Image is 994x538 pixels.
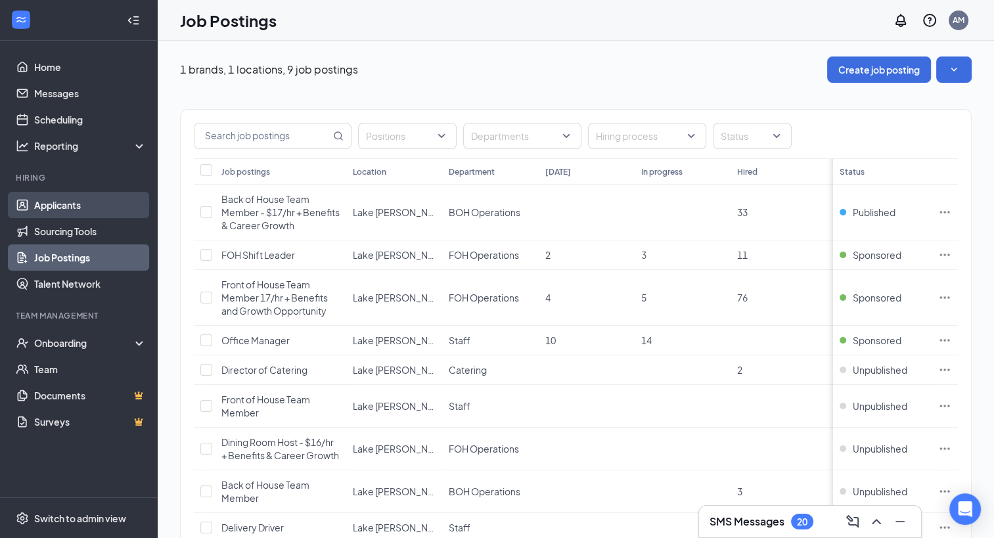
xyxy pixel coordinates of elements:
[16,512,29,525] svg: Settings
[641,292,646,303] span: 5
[346,185,442,240] td: Lake Travis
[449,334,470,346] span: Staff
[221,436,339,461] span: Dining Room Host - $16/hr + Benefits & Career Growth
[869,514,884,529] svg: ChevronUp
[34,356,147,382] a: Team
[353,522,450,533] span: Lake [PERSON_NAME]
[938,248,951,261] svg: Ellipses
[853,442,907,455] span: Unpublished
[221,364,307,376] span: Director of Catering
[353,443,450,455] span: Lake [PERSON_NAME]
[353,166,386,177] div: Location
[953,14,964,26] div: AM
[641,334,652,346] span: 14
[346,385,442,428] td: Lake Travis
[221,249,295,261] span: FOH Shift Leader
[180,9,277,32] h1: Job Postings
[353,206,450,218] span: Lake [PERSON_NAME]
[180,62,358,77] p: 1 brands, 1 locations, 9 job postings
[127,14,140,27] svg: Collapse
[938,521,951,534] svg: Ellipses
[442,385,538,428] td: Staff
[737,485,742,497] span: 3
[827,158,923,185] th: Total
[842,511,863,532] button: ComposeMessage
[890,511,911,532] button: Minimize
[34,54,147,80] a: Home
[938,291,951,304] svg: Ellipses
[853,334,901,347] span: Sponsored
[34,80,147,106] a: Messages
[34,271,147,297] a: Talent Network
[34,218,147,244] a: Sourcing Tools
[737,249,748,261] span: 11
[731,158,826,185] th: Hired
[449,249,519,261] span: FOH Operations
[16,310,144,321] div: Team Management
[353,334,450,346] span: Lake [PERSON_NAME]
[853,485,907,498] span: Unpublished
[853,248,901,261] span: Sponsored
[539,158,635,185] th: [DATE]
[346,270,442,326] td: Lake Travis
[34,244,147,271] a: Job Postings
[938,334,951,347] svg: Ellipses
[353,485,450,497] span: Lake [PERSON_NAME]
[34,409,147,435] a: SurveysCrown
[346,428,442,470] td: Lake Travis
[442,470,538,513] td: BOH Operations
[14,13,28,26] svg: WorkstreamLogo
[737,206,748,218] span: 33
[221,193,340,231] span: Back of House Team Member - $17/hr + Benefits & Career Growth
[194,123,330,148] input: Search job postings
[449,206,520,218] span: BOH Operations
[221,479,309,504] span: Back of House Team Member
[853,206,895,219] span: Published
[353,292,450,303] span: Lake [PERSON_NAME]
[938,485,951,498] svg: Ellipses
[221,166,270,177] div: Job postings
[938,399,951,413] svg: Ellipses
[346,470,442,513] td: Lake Travis
[34,336,135,349] div: Onboarding
[442,270,538,326] td: FOH Operations
[449,443,519,455] span: FOH Operations
[442,185,538,240] td: BOH Operations
[936,56,972,83] button: SmallChevronDown
[34,512,126,525] div: Switch to admin view
[853,399,907,413] span: Unpublished
[16,172,144,183] div: Hiring
[333,131,344,141] svg: MagnifyingGlass
[442,355,538,385] td: Catering
[845,514,861,529] svg: ComposeMessage
[221,393,310,418] span: Front of House Team Member
[545,249,551,261] span: 2
[922,12,938,28] svg: QuestionInfo
[737,364,742,376] span: 2
[635,158,731,185] th: In progress
[545,292,551,303] span: 4
[221,522,284,533] span: Delivery Driver
[34,106,147,133] a: Scheduling
[938,206,951,219] svg: Ellipses
[34,382,147,409] a: DocumentsCrown
[449,364,487,376] span: Catering
[442,240,538,270] td: FOH Operations
[853,291,901,304] span: Sponsored
[442,326,538,355] td: Staff
[353,400,450,412] span: Lake [PERSON_NAME]
[221,334,290,346] span: Office Manager
[737,292,748,303] span: 76
[892,514,908,529] svg: Minimize
[346,326,442,355] td: Lake Travis
[221,279,328,317] span: Front of House Team Member 17/hr + Benefits and Growth Opportunity
[34,139,147,152] div: Reporting
[545,334,556,346] span: 10
[34,192,147,218] a: Applicants
[893,12,909,28] svg: Notifications
[353,249,450,261] span: Lake [PERSON_NAME]
[938,363,951,376] svg: Ellipses
[853,363,907,376] span: Unpublished
[346,240,442,270] td: Lake Travis
[16,336,29,349] svg: UserCheck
